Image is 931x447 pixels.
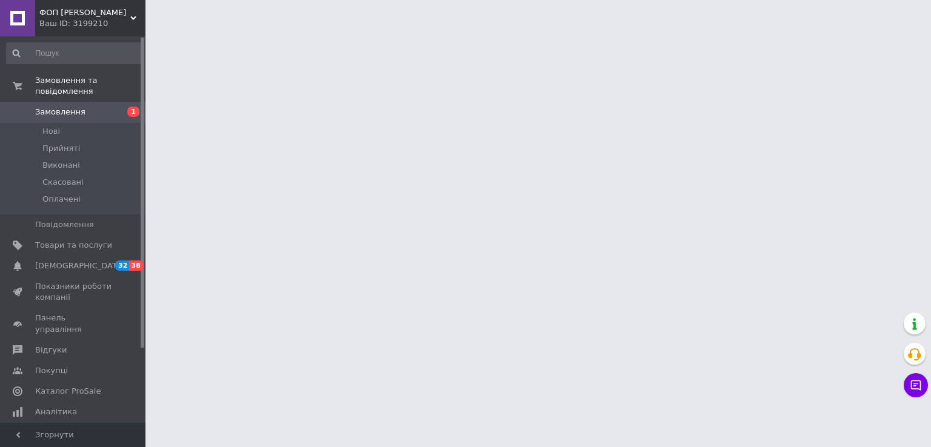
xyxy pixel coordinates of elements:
[35,260,125,271] span: [DEMOGRAPHIC_DATA]
[35,406,77,417] span: Аналітика
[6,42,143,64] input: Пошук
[35,313,112,334] span: Панель управління
[42,194,81,205] span: Оплачені
[39,18,145,29] div: Ваш ID: 3199210
[35,365,68,376] span: Покупці
[35,75,145,97] span: Замовлення та повідомлення
[39,7,130,18] span: ФОП Ковальчук Андрій Іванович
[42,177,84,188] span: Скасовані
[42,160,80,171] span: Виконані
[35,386,101,397] span: Каталог ProSale
[35,281,112,303] span: Показники роботи компанії
[904,373,928,397] button: Чат з покупцем
[35,240,112,251] span: Товари та послуги
[42,143,80,154] span: Прийняті
[129,260,143,271] span: 38
[35,107,85,118] span: Замовлення
[35,345,67,356] span: Відгуки
[35,219,94,230] span: Повідомлення
[42,126,60,137] span: Нові
[127,107,139,117] span: 1
[115,260,129,271] span: 32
